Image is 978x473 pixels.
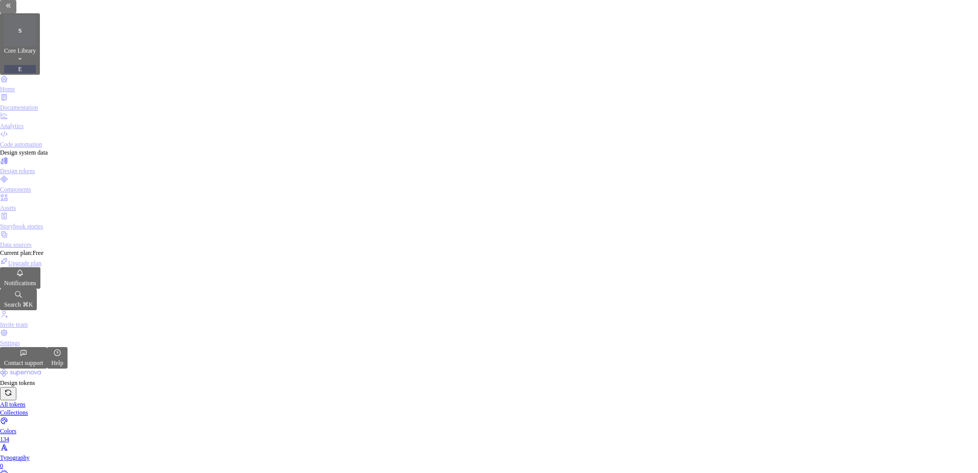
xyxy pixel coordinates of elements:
div: S [4,15,36,47]
div: Help [51,359,63,367]
div: Search ⌘K [4,300,33,309]
button: Help [47,347,67,369]
div: Core Library [4,47,36,55]
div: Contact support [4,359,43,367]
div: Notifications [4,279,36,287]
span: Upgrade plan [8,260,41,267]
div: E [4,65,36,73]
